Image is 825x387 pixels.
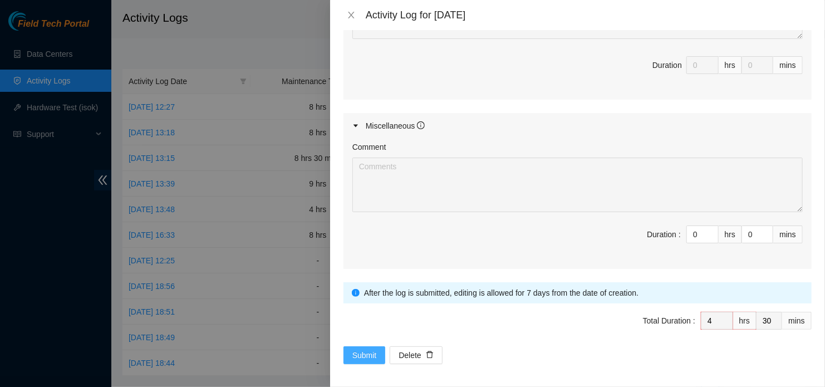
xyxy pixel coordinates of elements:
div: Activity Log for [DATE] [366,9,812,21]
div: mins [773,56,803,74]
textarea: Comment [352,158,803,212]
div: Total Duration : [643,315,695,327]
button: Deletedelete [390,346,442,364]
div: Duration : [647,228,681,241]
span: caret-right [352,123,359,129]
div: Miscellaneous [366,120,425,132]
span: Delete [399,349,421,361]
div: mins [773,226,803,243]
div: Duration [652,59,682,71]
span: Submit [352,349,377,361]
div: hrs [719,226,742,243]
button: Close [343,10,359,21]
div: mins [782,312,812,330]
label: Comment [352,141,386,153]
div: hrs [719,56,742,74]
button: Submit [343,346,386,364]
span: info-circle [352,289,360,297]
span: delete [426,351,434,360]
span: close [347,11,356,19]
div: Miscellaneous info-circle [343,113,812,139]
span: info-circle [417,121,425,129]
div: hrs [733,312,757,330]
div: After the log is submitted, editing is allowed for 7 days from the date of creation. [364,287,803,299]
